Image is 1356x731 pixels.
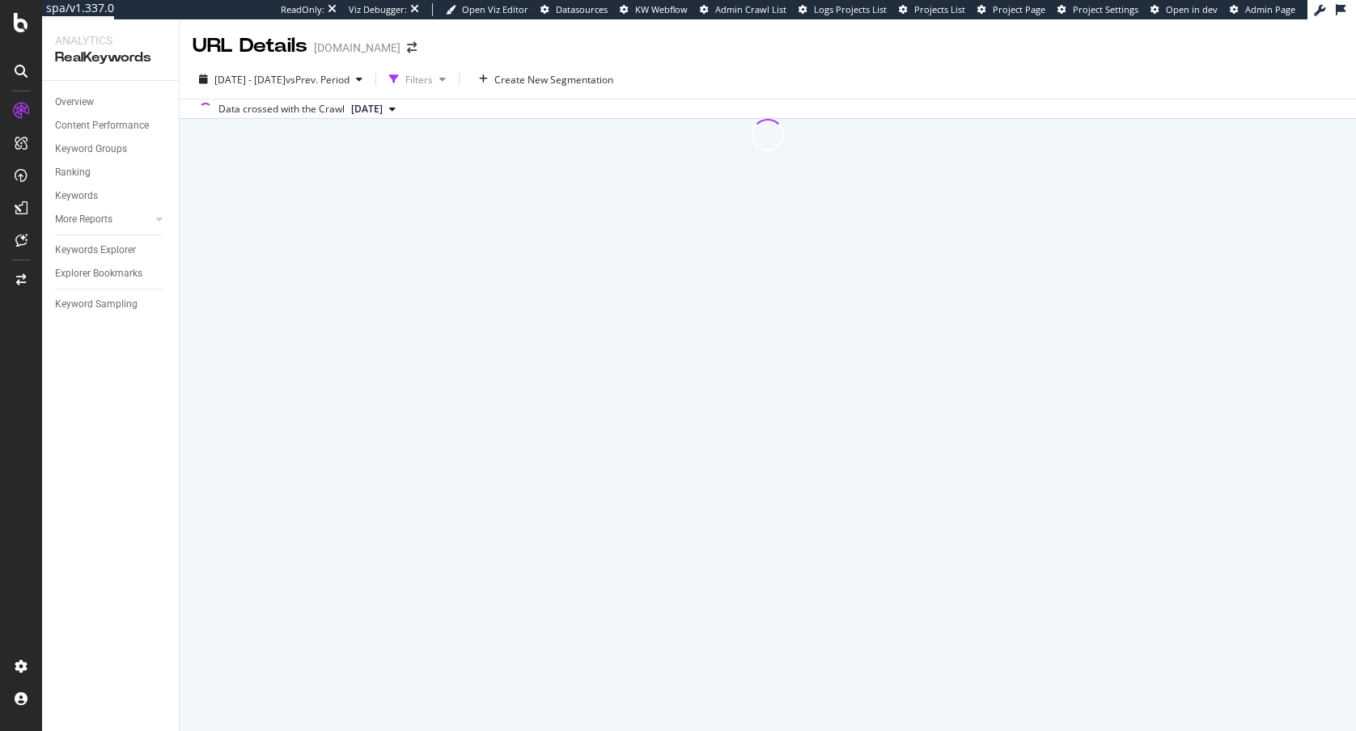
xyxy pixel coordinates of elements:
[55,164,167,181] a: Ranking
[1150,3,1218,16] a: Open in dev
[814,3,887,15] span: Logs Projects List
[55,117,149,134] div: Content Performance
[55,117,167,134] a: Content Performance
[345,99,402,119] button: [DATE]
[700,3,786,16] a: Admin Crawl List
[55,141,127,158] div: Keyword Groups
[55,32,166,49] div: Analytics
[405,73,433,87] div: Filters
[55,188,98,205] div: Keywords
[351,102,383,116] span: 2025 Jul. 15th
[1073,3,1138,15] span: Project Settings
[446,3,528,16] a: Open Viz Editor
[193,66,369,92] button: [DATE] - [DATE]vsPrev. Period
[799,3,887,16] a: Logs Projects List
[540,3,608,16] a: Datasources
[55,296,138,313] div: Keyword Sampling
[635,3,688,15] span: KW Webflow
[55,94,94,111] div: Overview
[218,102,345,116] div: Data crossed with the Crawl
[55,265,167,282] a: Explorer Bookmarks
[281,3,324,16] div: ReadOnly:
[977,3,1045,16] a: Project Page
[55,211,151,228] a: More Reports
[1057,3,1138,16] a: Project Settings
[55,242,136,259] div: Keywords Explorer
[407,42,417,53] div: arrow-right-arrow-left
[55,94,167,111] a: Overview
[314,40,400,56] div: [DOMAIN_NAME]
[55,188,167,205] a: Keywords
[1245,3,1295,15] span: Admin Page
[55,242,167,259] a: Keywords Explorer
[383,66,452,92] button: Filters
[899,3,965,16] a: Projects List
[1166,3,1218,15] span: Open in dev
[914,3,965,15] span: Projects List
[349,3,407,16] div: Viz Debugger:
[55,265,142,282] div: Explorer Bookmarks
[1230,3,1295,16] a: Admin Page
[193,32,307,60] div: URL Details
[494,73,613,87] div: Create New Segmentation
[286,73,350,87] span: vs Prev. Period
[556,3,608,15] span: Datasources
[620,3,688,16] a: KW Webflow
[55,211,112,228] div: More Reports
[55,296,167,313] a: Keyword Sampling
[55,141,167,158] a: Keyword Groups
[55,49,166,67] div: RealKeywords
[55,164,91,181] div: Ranking
[214,73,286,87] span: [DATE] - [DATE]
[466,66,620,92] button: Create New Segmentation
[993,3,1045,15] span: Project Page
[715,3,786,15] span: Admin Crawl List
[462,3,528,15] span: Open Viz Editor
